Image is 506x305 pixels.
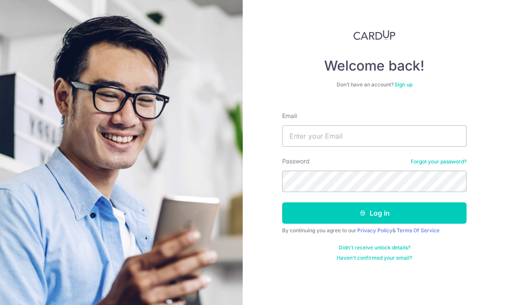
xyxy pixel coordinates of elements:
[282,112,297,120] label: Email
[282,157,310,166] label: Password
[357,227,392,234] a: Privacy Policy
[282,227,467,234] div: By continuing you agree to our &
[282,81,467,88] div: Don’t have an account?
[337,255,412,261] a: Haven't confirmed your email?
[339,244,410,251] a: Didn't receive unlock details?
[282,202,467,224] button: Log in
[353,30,395,40] img: CardUp Logo
[411,158,467,165] a: Forgot your password?
[282,57,467,74] h4: Welcome back!
[395,81,413,88] a: Sign up
[397,227,440,234] a: Terms Of Service
[282,125,467,147] input: Enter your Email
